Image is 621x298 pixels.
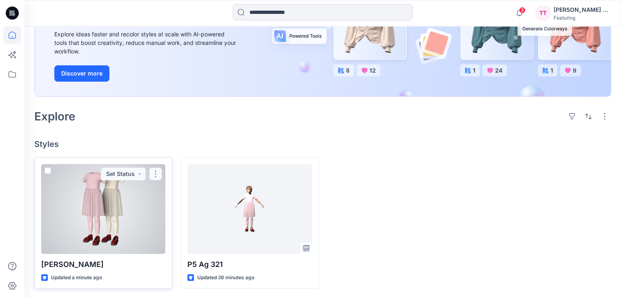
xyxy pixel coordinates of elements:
span: 3 [519,7,525,13]
button: Discover more [54,65,109,82]
div: Featuring [554,15,611,21]
p: Updated 26 minutes ago [197,274,254,282]
h2: Explore [34,110,76,123]
a: Discover more [54,65,238,82]
div: Explore ideas faster and recolor styles at scale with AI-powered tools that boost creativity, red... [54,30,238,56]
div: TT [536,6,550,20]
a: OTTOO ch [41,164,165,254]
p: [PERSON_NAME] [41,259,165,270]
div: [PERSON_NAME] Do Thi [554,5,611,15]
a: P5 Ag 321 [187,164,312,254]
p: P5 Ag 321 [187,259,312,270]
p: Updated a minute ago [51,274,102,282]
h4: Styles [34,139,611,149]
